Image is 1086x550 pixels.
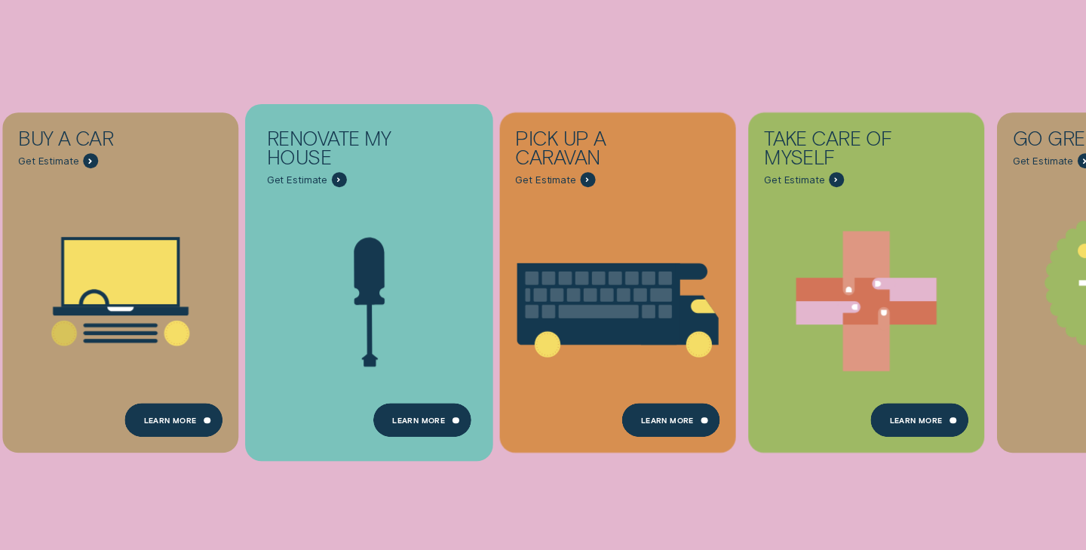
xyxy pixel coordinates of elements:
div: Pick up a caravan [515,128,666,172]
div: Renovate My House [267,128,418,172]
a: Learn More [125,404,223,438]
div: Buy a car [18,128,169,153]
a: Learn more [373,404,471,438]
a: Buy a car - Learn more [2,113,238,444]
a: Take care of myself - Learn more [748,113,984,444]
span: Get Estimate [18,155,78,167]
div: Take care of myself [764,128,915,172]
a: Learn More [622,404,720,438]
a: Learn more [871,404,969,438]
a: Pick up a caravan - Learn more [500,113,736,444]
span: Get Estimate [764,174,824,186]
span: Get Estimate [267,174,327,186]
a: Renovate My House - Learn more [251,113,487,444]
span: Get Estimate [1013,155,1073,167]
span: Get Estimate [515,174,575,186]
